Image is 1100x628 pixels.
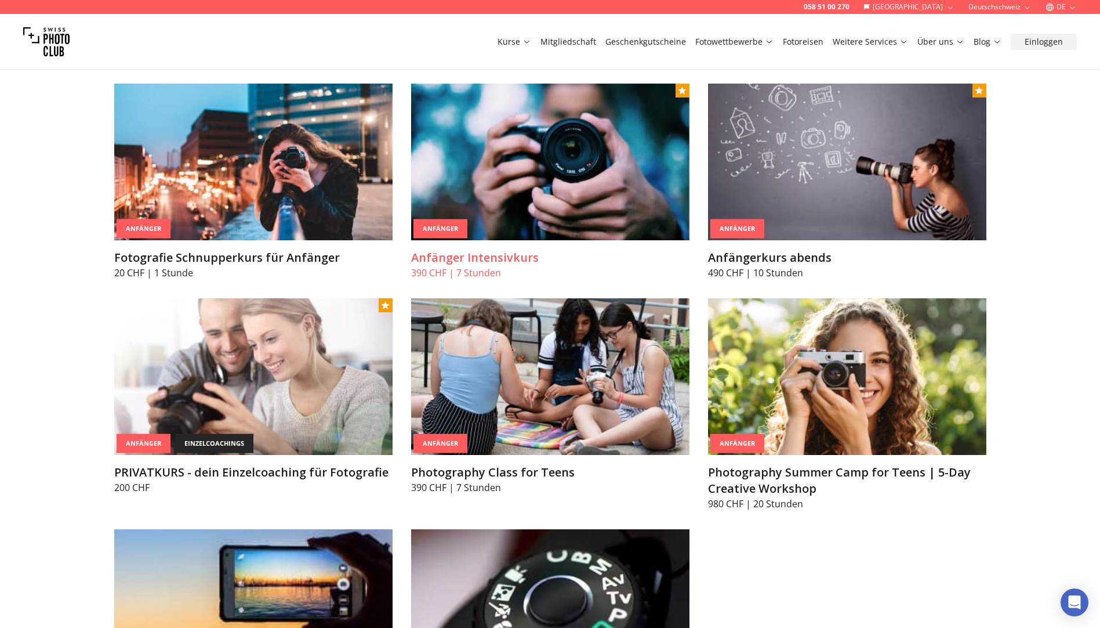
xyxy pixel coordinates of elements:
[536,34,601,50] button: Mitgliedschaft
[917,36,964,48] a: Über uns
[708,464,986,497] h3: Photography Summer Camp for Teens | 5-Day Creative Workshop
[708,84,986,280] a: Anfängerkurs abendsAnfängerAnfängerkurs abends490 CHF | 10 Stunden
[778,34,828,50] button: Fotoreisen
[601,34,691,50] button: Geschenkgutscheine
[175,434,253,453] div: einzelcoachings
[411,84,689,280] a: Anfänger IntensivkursAnfängerAnfänger Intensivkurs390 CHF | 7 Stunden
[413,434,467,453] div: Anfänger
[1011,34,1077,50] button: Einloggen
[695,36,774,48] a: Fotowettbewerbe
[828,34,913,50] button: Weitere Services
[913,34,969,50] button: Über uns
[710,219,764,239] div: Anfänger
[411,481,689,495] p: 390 CHF | 7 Stunden
[411,298,689,495] a: Photography Class for TeensAnfängerPhotography Class for Teens390 CHF | 7 Stunden
[114,266,393,280] p: 20 CHF | 1 Stunde
[540,36,596,48] a: Mitgliedschaft
[498,36,531,48] a: Kurse
[411,84,689,240] img: Anfänger Intensivkurs
[783,36,823,48] a: Fotoreisen
[114,464,393,481] h3: PRIVATKURS - dein Einzelcoaching für Fotografie
[117,434,170,453] div: Anfänger
[411,266,689,280] p: 390 CHF | 7 Stunden
[413,219,467,239] div: Anfänger
[493,34,536,50] button: Kurse
[114,250,393,266] h3: Fotografie Schnupperkurs für Anfänger
[23,19,70,65] img: Swiss photo club
[1061,589,1088,616] div: Open Intercom Messenger
[708,84,986,240] img: Anfängerkurs abends
[411,298,689,455] img: Photography Class for Teens
[708,497,986,511] p: 980 CHF | 20 Stunden
[691,34,778,50] button: Fotowettbewerbe
[411,464,689,481] h3: Photography Class for Teens
[114,84,393,240] img: Fotografie Schnupperkurs für Anfänger
[117,219,170,239] div: Anfänger
[605,36,686,48] a: Geschenkgutscheine
[708,266,986,280] p: 490 CHF | 10 Stunden
[833,36,908,48] a: Weitere Services
[708,250,986,266] h3: Anfängerkurs abends
[710,434,764,453] div: Anfänger
[411,250,689,266] h3: Anfänger Intensivkurs
[969,34,1006,50] button: Blog
[114,298,393,455] img: PRIVATKURS - dein Einzelcoaching für Fotografie
[114,481,393,495] p: 200 CHF
[804,2,849,12] a: 058 51 00 270
[708,298,986,511] a: Photography Summer Camp for Teens | 5-Day Creative WorkshopAnfängerPhotography Summer Camp for Te...
[114,298,393,495] a: PRIVATKURS - dein Einzelcoaching für FotografieAnfängereinzelcoachingsPRIVATKURS - dein Einzelcoa...
[974,36,1001,48] a: Blog
[114,84,393,280] a: Fotografie Schnupperkurs für AnfängerAnfängerFotografie Schnupperkurs für Anfänger20 CHF | 1 Stunde
[708,298,986,455] img: Photography Summer Camp for Teens | 5-Day Creative Workshop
